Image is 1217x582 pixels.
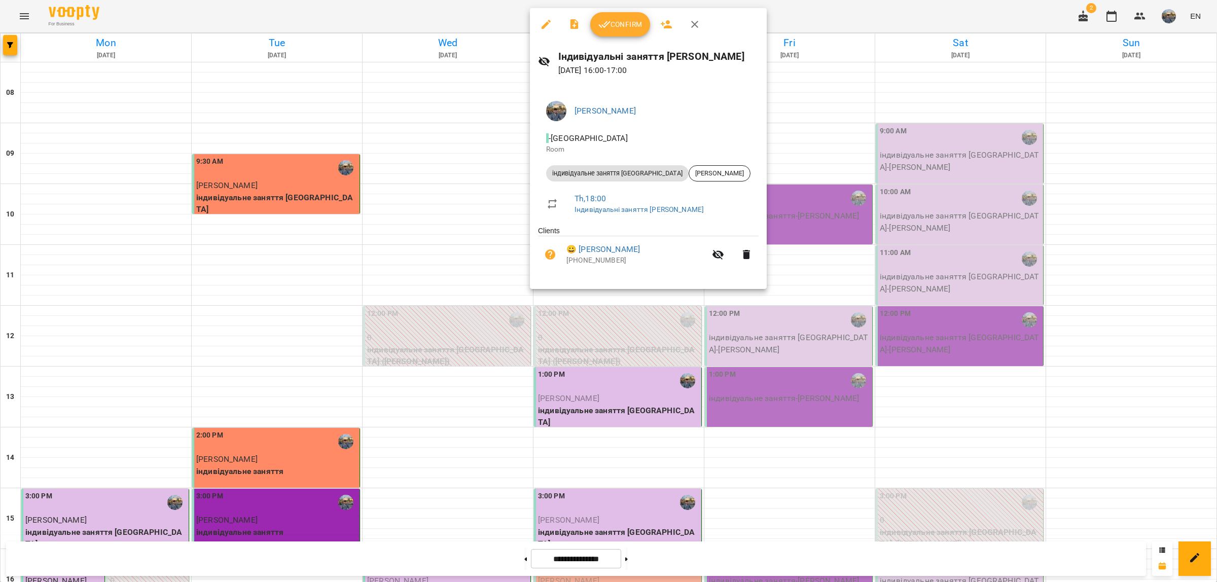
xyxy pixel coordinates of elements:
p: [DATE] 16:00 - 17:00 [558,64,759,77]
span: Confirm [598,18,642,30]
a: [PERSON_NAME] [575,106,636,116]
span: [PERSON_NAME] [689,169,750,178]
div: [PERSON_NAME] [689,165,750,181]
a: 😀 [PERSON_NAME] [566,243,640,256]
p: [PHONE_NUMBER] [566,256,706,266]
ul: Clients [538,226,759,276]
button: Confirm [590,12,650,37]
img: e4bc6a3ab1e62a2b3fe154bdca76ca1b.jpg [546,101,566,121]
span: індивідуальне заняття [GEOGRAPHIC_DATA] [546,169,689,178]
button: Unpaid. Bill the attendance? [538,242,562,267]
a: Th , 18:00 [575,194,606,203]
p: Room [546,144,750,155]
h6: Індивідуальні заняття [PERSON_NAME] [558,49,759,64]
a: Індивідуальні заняття [PERSON_NAME] [575,205,704,213]
span: - [GEOGRAPHIC_DATA] [546,133,630,143]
